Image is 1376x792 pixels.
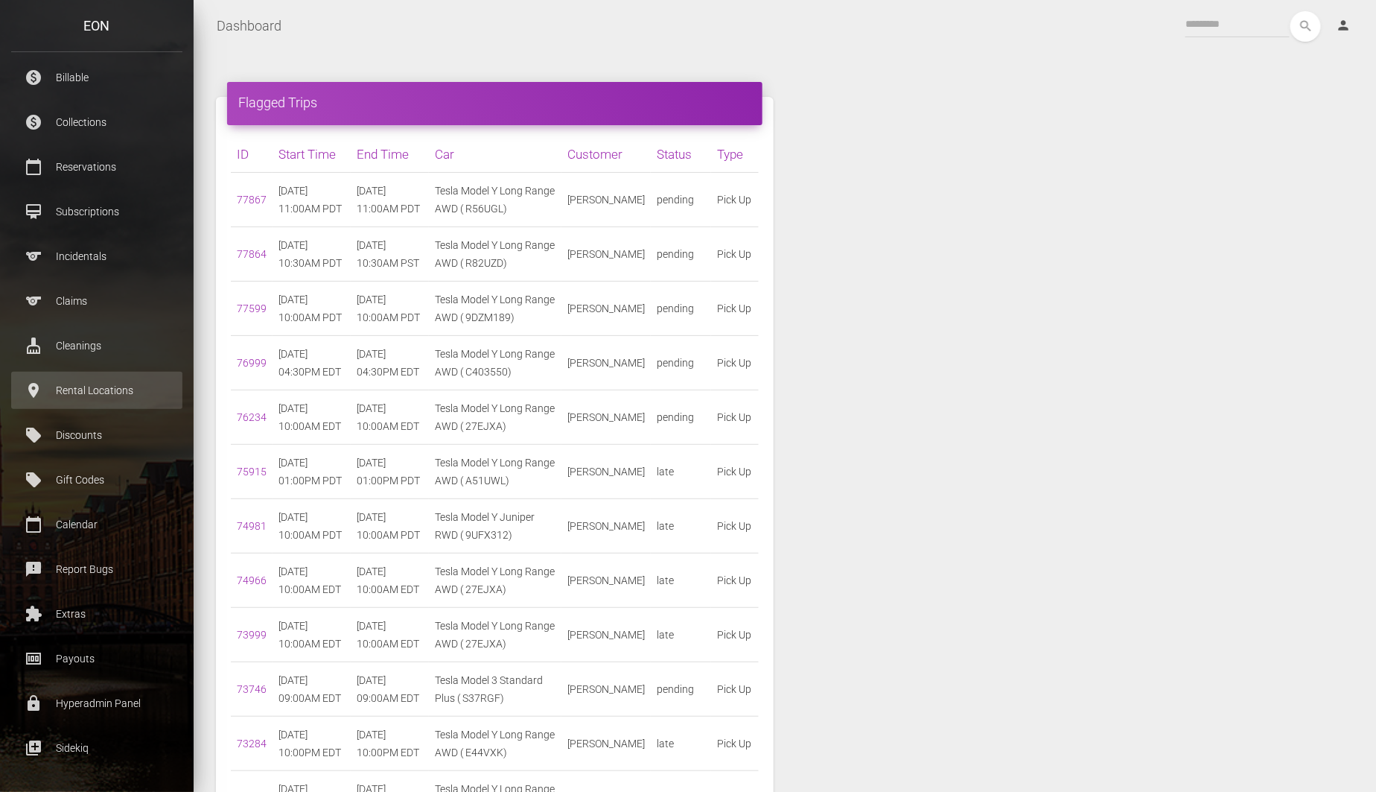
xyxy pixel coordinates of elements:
td: late [651,608,711,662]
td: [DATE] 10:00AM EDT [351,608,429,662]
td: [DATE] 10:00AM EDT [351,554,429,608]
p: Claims [22,290,171,312]
td: [DATE] 10:00PM EDT [273,717,351,771]
p: Rental Locations [22,379,171,402]
td: [DATE] 11:00AM PDT [351,173,429,227]
p: Extras [22,603,171,625]
a: 73746 [237,683,267,695]
td: [DATE] 10:00PM EDT [351,717,429,771]
a: sports Claims [11,282,182,320]
td: Tesla Model Y Long Range AWD ( R56UGL) [429,173,561,227]
th: Type [711,136,759,173]
td: [PERSON_NAME] [561,608,651,662]
td: pending [651,173,711,227]
th: ID [231,136,273,173]
th: Customer [561,136,651,173]
td: late [651,717,711,771]
a: local_offer Discounts [11,416,182,454]
p: Report Bugs [22,558,171,580]
td: [DATE] 10:00AM EDT [273,554,351,608]
td: Tesla Model Y Long Range AWD ( C403550) [429,336,561,390]
td: Tesla Model Y Juniper RWD ( 9UFX312) [429,499,561,554]
td: [PERSON_NAME] [561,499,651,554]
p: Billable [22,66,171,89]
td: Tesla Model Y Long Range AWD ( 27EJXA) [429,554,561,608]
p: Incidentals [22,245,171,267]
a: queue Sidekiq [11,729,182,767]
th: Car [429,136,561,173]
td: pending [651,227,711,282]
td: [PERSON_NAME] [561,554,651,608]
a: 76999 [237,357,267,369]
td: Pick Up [711,282,759,336]
td: Pick Up [711,445,759,499]
td: Tesla Model Y Long Range AWD ( 27EJXA) [429,608,561,662]
td: [DATE] 10:00AM PDT [351,282,429,336]
p: Hyperadmin Panel [22,692,171,715]
td: Pick Up [711,608,759,662]
td: [DATE] 10:00AM EDT [351,390,429,445]
td: Pick Up [711,227,759,282]
td: pending [651,662,711,717]
td: [DATE] 10:00AM EDT [273,608,351,662]
td: Tesla Model 3 Standard Plus ( S37RGF) [429,662,561,717]
a: place Rental Locations [11,372,182,409]
a: 77599 [237,302,267,314]
td: [PERSON_NAME] [561,717,651,771]
td: Pick Up [711,336,759,390]
a: 75915 [237,466,267,478]
a: calendar_today Reservations [11,148,182,186]
a: feedback Report Bugs [11,551,182,588]
td: Pick Up [711,499,759,554]
a: card_membership Subscriptions [11,193,182,230]
td: [PERSON_NAME] [561,227,651,282]
th: Start Time [273,136,351,173]
a: paid Collections [11,104,182,141]
td: Tesla Model Y Long Range AWD ( E44VXK) [429,717,561,771]
td: [PERSON_NAME] [561,445,651,499]
td: [DATE] 01:00PM PDT [273,445,351,499]
td: [DATE] 09:00AM EDT [351,662,429,717]
td: [DATE] 10:30AM PST [351,227,429,282]
td: pending [651,336,711,390]
td: Pick Up [711,390,759,445]
p: Calendar [22,513,171,536]
a: 74966 [237,574,267,586]
a: paid Billable [11,59,182,96]
td: [PERSON_NAME] [561,336,651,390]
a: extension Extras [11,595,182,633]
a: money Payouts [11,640,182,677]
a: 73999 [237,629,267,641]
button: search [1290,11,1321,42]
td: [PERSON_NAME] [561,173,651,227]
td: [DATE] 01:00PM PDT [351,445,429,499]
td: [DATE] 10:00AM PDT [351,499,429,554]
p: Reservations [22,156,171,178]
td: [DATE] 11:00AM PDT [273,173,351,227]
a: 76234 [237,411,267,423]
h4: Flagged Trips [238,93,751,112]
td: [DATE] 10:30AM PDT [273,227,351,282]
th: End Time [351,136,429,173]
a: 74981 [237,520,267,532]
td: [DATE] 10:00AM PDT [273,282,351,336]
td: pending [651,390,711,445]
p: Collections [22,111,171,133]
td: [DATE] 09:00AM EDT [273,662,351,717]
td: Tesla Model Y Long Range AWD ( R82UZD) [429,227,561,282]
td: [PERSON_NAME] [561,282,651,336]
p: Sidekiq [22,737,171,759]
td: [PERSON_NAME] [561,662,651,717]
td: Pick Up [711,173,759,227]
a: person [1325,11,1365,41]
td: Pick Up [711,717,759,771]
a: calendar_today Calendar [11,506,182,543]
p: Gift Codes [22,469,171,491]
p: Subscriptions [22,200,171,223]
a: 77867 [237,194,267,206]
td: late [651,554,711,608]
a: 77864 [237,248,267,260]
a: cleaning_services Cleanings [11,327,182,364]
a: sports Incidentals [11,238,182,275]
